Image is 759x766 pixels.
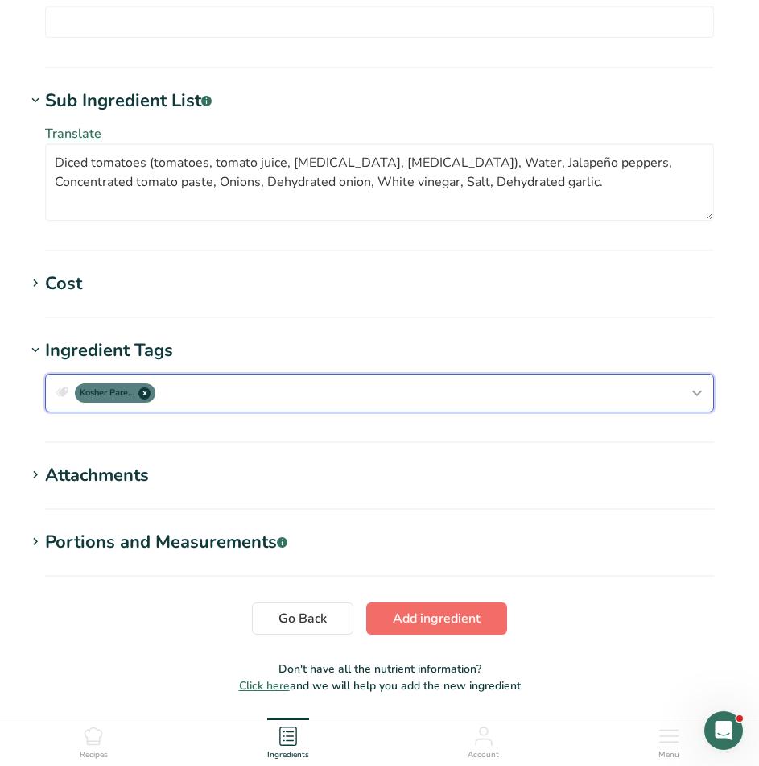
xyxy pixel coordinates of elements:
[658,749,679,761] span: Menu
[80,749,108,761] span: Recipes
[704,711,743,750] iframe: Intercom live chat
[26,677,733,694] p: and we will help you add the new ingredient
[45,462,149,489] div: Attachments
[366,602,507,635] button: Add ingredient
[45,88,212,114] div: Sub Ingredient List
[138,387,151,400] span: x
[45,529,287,556] div: Portions and Measurements
[267,749,309,761] span: Ingredients
[252,602,353,635] button: Go Back
[80,387,135,400] span: Kosher Pareve
[26,660,733,677] p: Don't have all the nutrient information?
[468,718,499,762] a: Account
[267,718,309,762] a: Ingredients
[393,609,481,628] span: Add ingredient
[239,678,290,694] span: Click here
[45,271,82,297] div: Cost
[45,374,714,412] button: Kosher Pareve x
[278,609,327,628] span: Go Back
[80,718,108,762] a: Recipes
[45,125,101,143] span: Translate
[468,749,499,761] span: Account
[45,337,173,364] div: Ingredient Tags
